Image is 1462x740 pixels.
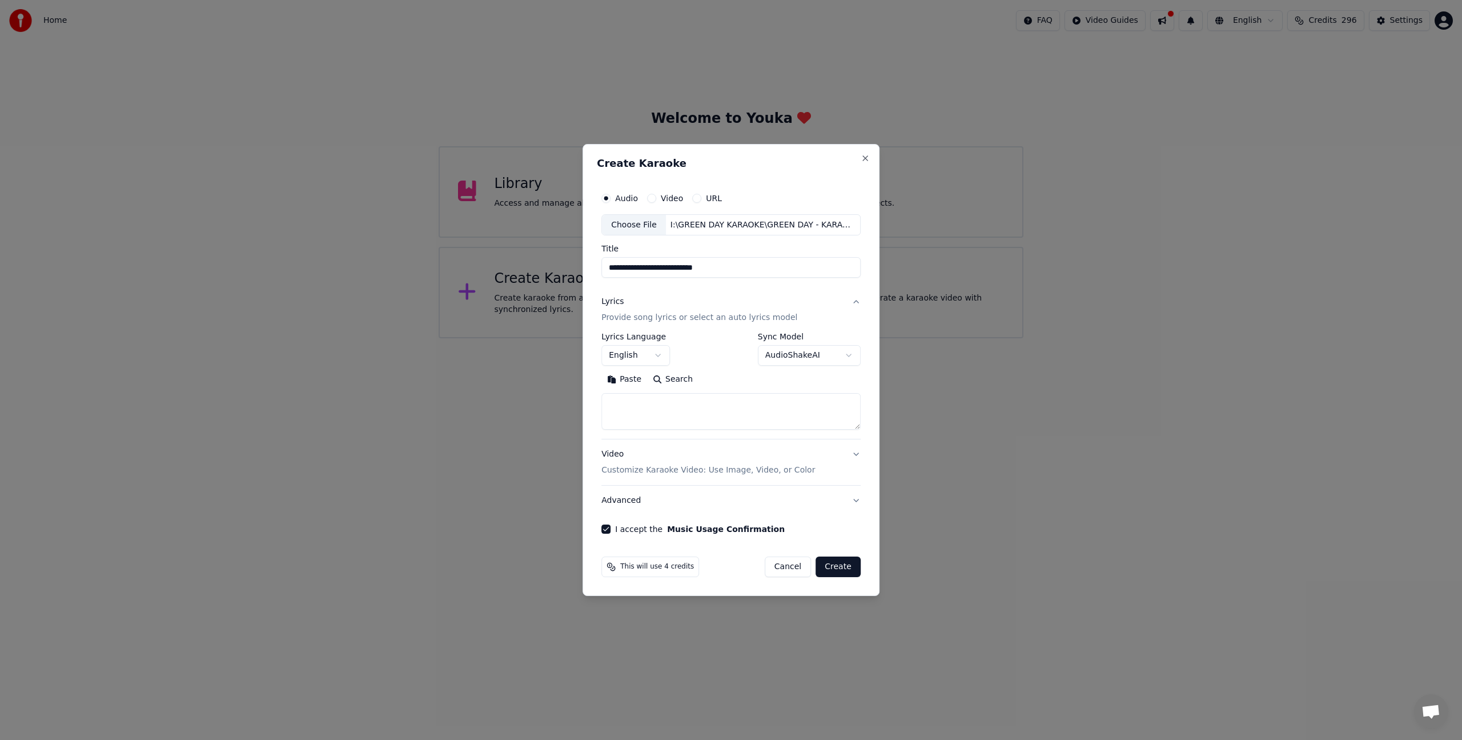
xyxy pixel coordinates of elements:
div: I:\GREEN DAY KARAOKE\GREEN DAY - KARAOKE\14. Saviors\INSTRUMENTALS\[DOMAIN_NAME] - Green Day - [P... [666,219,860,231]
h2: Create Karaoke [597,158,865,169]
span: This will use 4 credits [620,562,694,571]
button: I accept the [667,525,785,533]
p: Customize Karaoke Video: Use Image, Video, or Color [601,465,815,476]
div: Lyrics [601,297,624,308]
label: Sync Model [758,333,861,341]
label: Title [601,245,861,253]
button: Create [816,557,861,577]
label: Audio [615,194,638,202]
button: VideoCustomize Karaoke Video: Use Image, Video, or Color [601,440,861,486]
div: Video [601,449,815,477]
label: URL [706,194,722,202]
button: Paste [601,371,647,389]
label: I accept the [615,525,785,533]
button: Search [647,371,698,389]
div: Choose File [602,215,666,235]
button: LyricsProvide song lyrics or select an auto lyrics model [601,287,861,333]
label: Video [661,194,683,202]
button: Advanced [601,486,861,515]
button: Cancel [765,557,811,577]
div: LyricsProvide song lyrics or select an auto lyrics model [601,333,861,439]
p: Provide song lyrics or select an auto lyrics model [601,313,797,324]
label: Lyrics Language [601,333,670,341]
